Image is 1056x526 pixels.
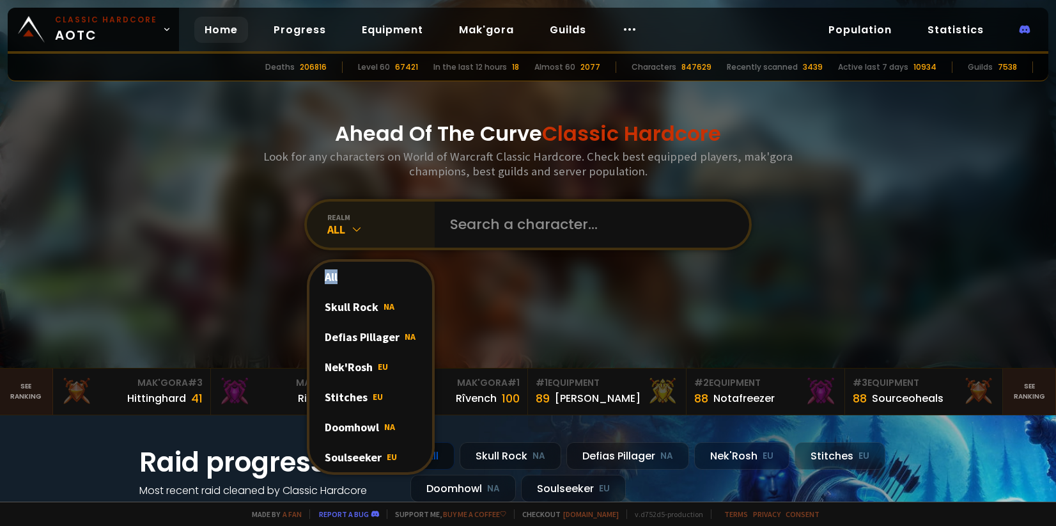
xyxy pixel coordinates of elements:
[449,17,524,43] a: Mak'gora
[456,390,497,406] div: Rîvench
[300,61,327,73] div: 206816
[687,369,845,415] a: #2Equipment88Notafreezer
[410,475,516,502] div: Doomhowl
[514,509,619,519] span: Checkout
[384,421,395,433] span: NA
[309,262,432,292] div: All
[872,390,943,406] div: Sourceoheals
[540,17,596,43] a: Guilds
[487,482,500,495] small: NA
[502,390,520,407] div: 100
[53,369,212,415] a: Mak'Gora#3Hittinghard41
[858,450,869,463] small: EU
[8,8,179,51] a: Classic HardcoreAOTC
[727,61,798,73] div: Recently scanned
[265,61,295,73] div: Deaths
[358,61,390,73] div: Level 60
[442,202,734,248] input: Search a character...
[263,17,336,43] a: Progress
[309,292,432,322] div: Skull Rock
[632,61,676,73] div: Characters
[327,222,435,237] div: All
[309,352,432,382] div: Nek'Rosh
[528,369,687,415] a: #1Equipment89[PERSON_NAME]
[563,509,619,519] a: [DOMAIN_NAME]
[521,475,626,502] div: Soulseeker
[373,391,383,402] span: EU
[818,17,902,43] a: Population
[443,509,506,519] a: Buy me a coffee
[917,17,994,43] a: Statistics
[694,376,709,389] span: # 2
[694,442,789,470] div: Nek'Rosh
[309,412,432,442] div: Doomhowl
[327,212,435,222] div: realm
[599,482,610,495] small: EU
[188,376,203,389] span: # 3
[139,442,395,482] h1: Raid progress
[283,509,302,519] a: a fan
[763,450,773,463] small: EU
[694,390,708,407] div: 88
[845,369,1004,415] a: #3Equipment88Sourceoheals
[139,482,395,514] h4: Most recent raid cleaned by Classic Hardcore guilds
[555,390,641,406] div: [PERSON_NAME]
[298,390,338,406] div: Rivench
[566,442,689,470] div: Defias Pillager
[378,361,388,372] span: EU
[853,376,995,390] div: Equipment
[335,118,721,149] h1: Ahead Of The Curve
[998,61,1017,73] div: 7538
[55,14,157,45] span: AOTC
[387,451,397,463] span: EU
[352,17,433,43] a: Equipment
[838,61,908,73] div: Active last 7 days
[508,376,520,389] span: # 1
[1003,369,1056,415] a: Seeranking
[61,376,203,390] div: Mak'Gora
[536,376,678,390] div: Equipment
[395,61,418,73] div: 67421
[309,382,432,412] div: Stitches
[694,376,837,390] div: Equipment
[384,301,394,312] span: NA
[534,61,575,73] div: Almost 60
[913,61,936,73] div: 10934
[713,390,775,406] div: Notafreezer
[319,509,369,519] a: Report a bug
[55,14,157,26] small: Classic Hardcore
[803,61,823,73] div: 3439
[211,369,369,415] a: Mak'Gora#2Rivench100
[460,442,561,470] div: Skull Rock
[753,509,780,519] a: Privacy
[660,450,673,463] small: NA
[309,442,432,472] div: Soulseeker
[681,61,711,73] div: 847629
[405,331,415,342] span: NA
[786,509,819,519] a: Consent
[194,17,248,43] a: Home
[795,442,885,470] div: Stitches
[219,376,361,390] div: Mak'Gora
[127,390,186,406] div: Hittinghard
[536,376,548,389] span: # 1
[536,390,550,407] div: 89
[626,509,703,519] span: v. d752d5 - production
[309,322,432,352] div: Defias Pillager
[512,61,519,73] div: 18
[377,376,520,390] div: Mak'Gora
[542,119,721,148] span: Classic Hardcore
[244,509,302,519] span: Made by
[191,390,203,407] div: 41
[532,450,545,463] small: NA
[724,509,748,519] a: Terms
[387,509,506,519] span: Support me,
[580,61,600,73] div: 2077
[853,390,867,407] div: 88
[968,61,993,73] div: Guilds
[369,369,528,415] a: Mak'Gora#1Rîvench100
[853,376,867,389] span: # 3
[258,149,798,179] h3: Look for any characters on World of Warcraft Classic Hardcore. Check best equipped players, mak'g...
[433,61,507,73] div: In the last 12 hours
